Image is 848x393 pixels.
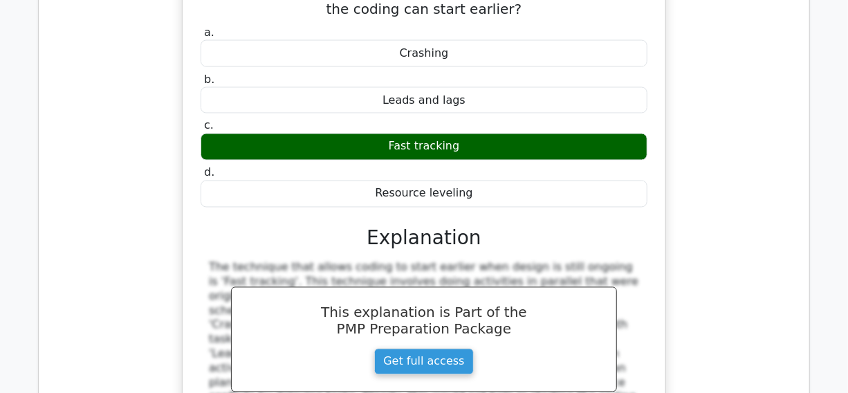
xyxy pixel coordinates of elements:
[374,349,473,375] a: Get full access
[201,87,647,114] div: Leads and lags
[204,26,214,39] span: a.
[201,40,647,67] div: Crashing
[204,73,214,86] span: b.
[201,134,647,161] div: Fast tracking
[204,119,214,132] span: c.
[204,166,214,179] span: d.
[201,181,647,208] div: Resource leveling
[209,227,639,250] h3: Explanation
